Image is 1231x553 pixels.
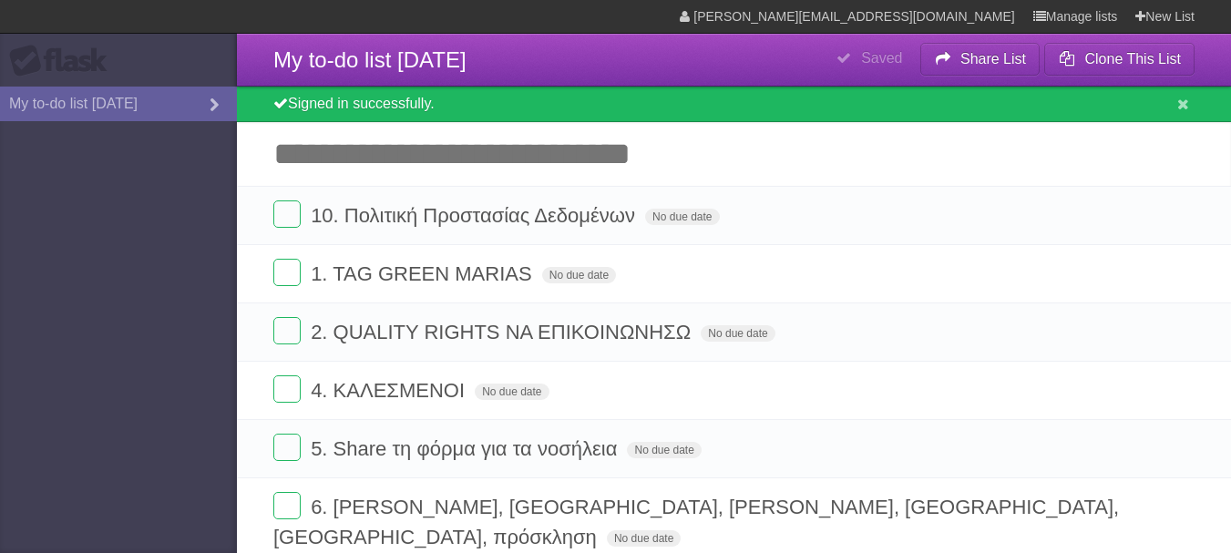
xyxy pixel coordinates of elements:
span: 2. QUALITY RIGHTS ΝΑ ΕΠΙΚΟΙΝΩΝΗΣΩ [311,321,695,343]
label: Done [273,200,301,228]
label: Done [273,317,301,344]
label: Done [273,259,301,286]
div: Flask [9,45,118,77]
b: Saved [861,50,902,66]
span: 10. Πολιτική Προστασίας Δεδομένων [311,204,640,227]
label: Done [273,492,301,519]
div: Signed in successfully. [237,87,1231,122]
span: No due date [627,442,701,458]
label: Done [273,434,301,461]
span: 6. [PERSON_NAME], [GEOGRAPHIC_DATA], [PERSON_NAME], [GEOGRAPHIC_DATA], [GEOGRAPHIC_DATA], πρόσκληση [273,496,1119,548]
button: Share List [920,43,1041,76]
span: My to-do list [DATE] [273,47,467,72]
span: No due date [475,384,549,400]
button: Clone This List [1044,43,1195,76]
label: Done [273,375,301,403]
span: No due date [607,530,681,547]
span: 4. ΚΑΛΕΣΜΕΝΟΙ [311,379,469,402]
b: Share List [960,51,1026,67]
span: 5. Share τη φόρμα για τα νοσήλεια [311,437,621,460]
span: No due date [701,325,775,342]
span: No due date [645,209,719,225]
span: 1. TAG GREEN MARIAS [311,262,536,285]
b: Clone This List [1084,51,1181,67]
span: No due date [542,267,616,283]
